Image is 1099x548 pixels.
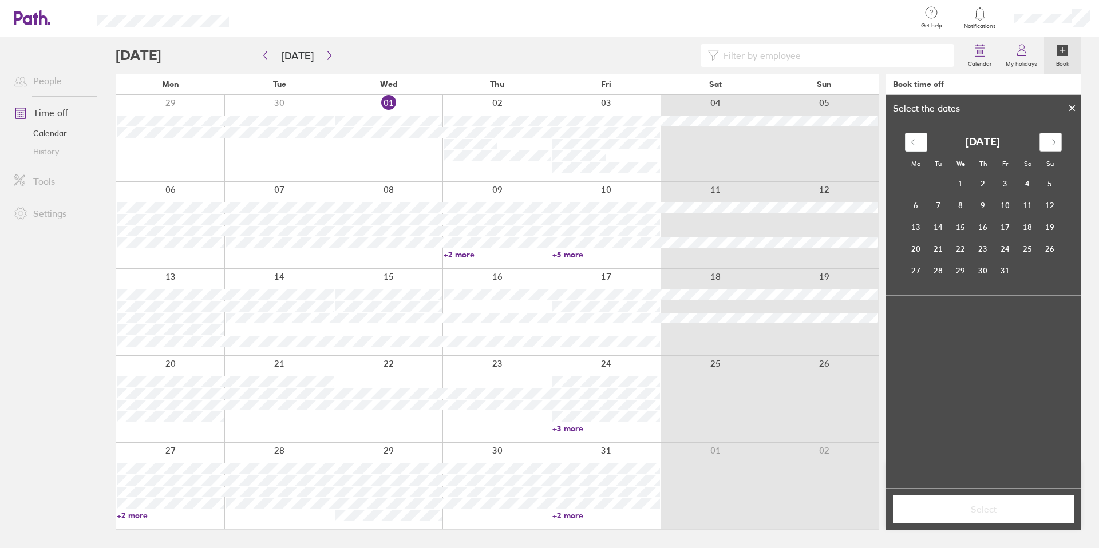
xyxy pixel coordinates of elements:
a: +2 more [552,510,660,521]
td: Thursday, October 9, 2025 [972,194,994,216]
td: Saturday, October 4, 2025 [1017,173,1039,194]
td: Wednesday, October 1, 2025 [950,173,972,194]
td: Monday, October 27, 2025 [905,260,927,281]
td: Wednesday, October 29, 2025 [950,260,972,281]
a: People [5,69,97,92]
td: Saturday, October 25, 2025 [1017,238,1039,260]
span: Get help [913,22,950,29]
span: Notifications [962,23,999,30]
td: Friday, October 31, 2025 [994,260,1017,281]
td: Thursday, October 2, 2025 [972,173,994,194]
span: Sat [709,80,722,89]
a: +5 more [552,249,660,260]
a: Tools [5,170,97,193]
td: Thursday, October 16, 2025 [972,216,994,238]
a: Time off [5,101,97,124]
a: +2 more [444,249,551,260]
small: Mo [911,160,920,168]
td: Monday, October 20, 2025 [905,238,927,260]
td: Thursday, October 23, 2025 [972,238,994,260]
td: Friday, October 10, 2025 [994,194,1017,216]
td: Friday, October 17, 2025 [994,216,1017,238]
td: Monday, October 6, 2025 [905,194,927,216]
small: Fr [1002,160,1008,168]
a: +3 more [552,423,660,434]
td: Saturday, October 18, 2025 [1017,216,1039,238]
td: Tuesday, October 14, 2025 [927,216,950,238]
td: Tuesday, October 7, 2025 [927,194,950,216]
td: Tuesday, October 28, 2025 [927,260,950,281]
td: Friday, October 24, 2025 [994,238,1017,260]
td: Sunday, October 12, 2025 [1039,194,1061,216]
td: Tuesday, October 21, 2025 [927,238,950,260]
td: Wednesday, October 22, 2025 [950,238,972,260]
strong: [DATE] [966,136,1000,148]
div: Select the dates [886,103,967,113]
small: We [956,160,965,168]
td: Wednesday, October 15, 2025 [950,216,972,238]
label: My holidays [999,57,1044,67]
span: Wed [380,80,397,89]
a: Settings [5,202,97,225]
small: Sa [1024,160,1031,168]
div: Move backward to switch to the previous month. [905,133,927,152]
span: Fri [601,80,611,89]
td: Sunday, October 19, 2025 [1039,216,1061,238]
span: Sun [817,80,832,89]
span: Select [901,504,1066,514]
a: Calendar [961,37,999,74]
input: Filter by employee [719,45,947,66]
td: Wednesday, October 8, 2025 [950,194,972,216]
td: Monday, October 13, 2025 [905,216,927,238]
span: Mon [162,80,179,89]
div: Calendar [892,122,1074,295]
a: History [5,142,97,161]
td: Friday, October 3, 2025 [994,173,1017,194]
label: Book [1049,57,1076,67]
button: [DATE] [272,46,323,65]
td: Sunday, October 5, 2025 [1039,173,1061,194]
td: Sunday, October 26, 2025 [1039,238,1061,260]
button: Select [893,495,1074,523]
label: Calendar [961,57,999,67]
td: Saturday, October 11, 2025 [1017,194,1039,216]
td: Thursday, October 30, 2025 [972,260,994,281]
a: Book [1044,37,1081,74]
div: Book time off [893,80,944,89]
a: Notifications [962,6,999,30]
a: Calendar [5,124,97,142]
small: Th [979,160,987,168]
div: Move forward to switch to the next month. [1039,133,1062,152]
a: My holidays [999,37,1044,74]
span: Thu [490,80,504,89]
a: +2 more [117,510,224,521]
span: Tue [273,80,286,89]
small: Tu [935,160,942,168]
small: Su [1046,160,1054,168]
